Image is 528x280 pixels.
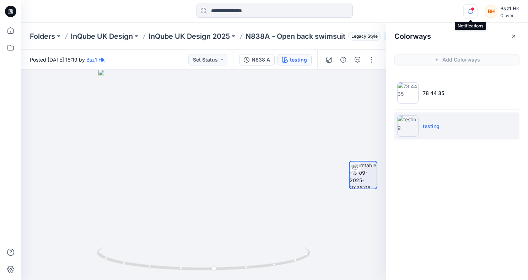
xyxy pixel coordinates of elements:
[397,115,419,137] img: testing
[239,54,275,65] button: N838 A
[246,31,345,41] p: N838A - Open back swimsuit
[290,56,307,64] div: testing
[394,32,431,41] h2: Colorways
[252,56,270,64] div: N838 A
[345,31,381,41] button: Legacy Style
[30,56,105,63] span: Posted [DATE] 18:19 by
[348,32,381,41] span: Legacy Style
[485,5,497,18] div: BH
[149,31,230,41] a: InQube UK Design 2025
[350,162,377,189] img: turntable-15-09-2025-10:26:06
[30,31,55,41] a: Folders
[278,54,312,65] button: testing
[384,31,406,41] button: 13
[86,57,105,63] a: Bsz1 Hk
[338,54,349,65] button: Details
[500,13,519,18] div: Clover
[71,31,133,41] a: InQube UK Design
[423,89,444,97] p: 78 44 35
[500,4,519,13] div: Bsz1 Hk
[423,122,440,130] p: testing
[397,82,419,104] img: 78 44 35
